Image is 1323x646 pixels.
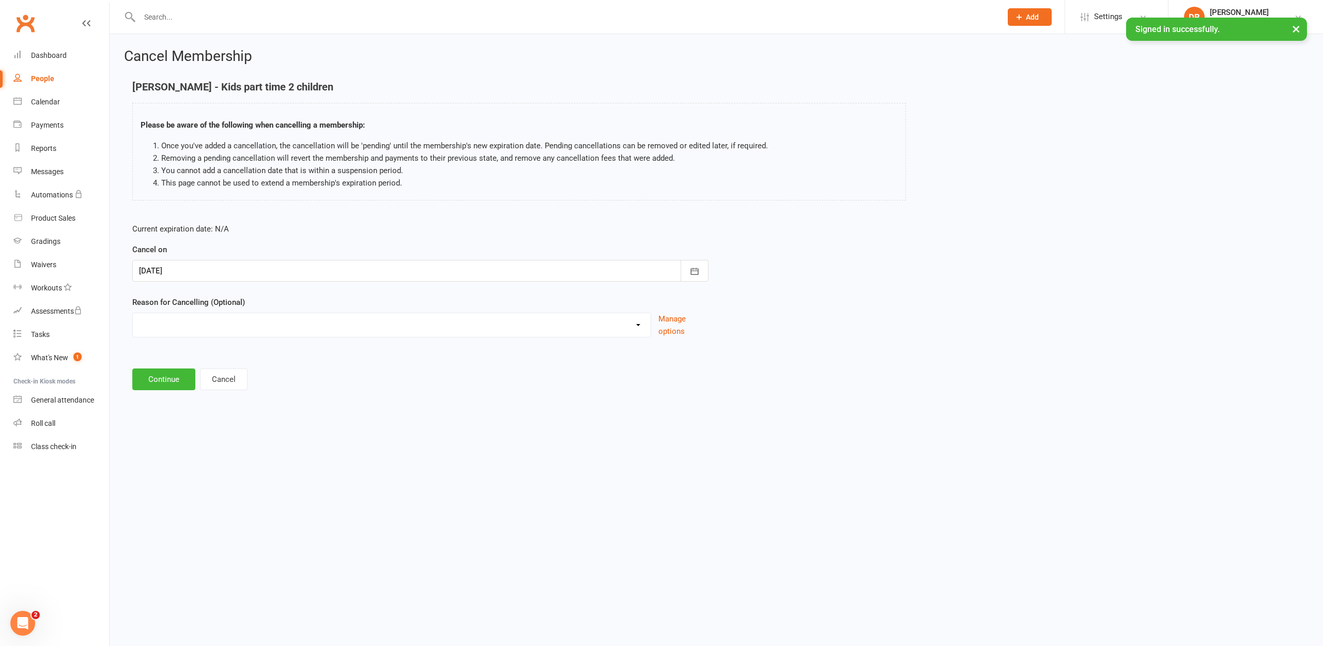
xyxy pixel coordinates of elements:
[1210,17,1278,26] div: Diamond Thai Boxing
[13,276,109,300] a: Workouts
[31,191,73,199] div: Automations
[1026,13,1039,21] span: Add
[31,214,75,222] div: Product Sales
[13,253,109,276] a: Waivers
[132,368,195,390] button: Continue
[132,296,245,309] label: Reason for Cancelling (Optional)
[161,164,898,177] li: You cannot add a cancellation date that is within a suspension period.
[136,10,994,24] input: Search...
[13,346,109,370] a: What's New1
[1094,5,1122,28] span: Settings
[13,90,109,114] a: Calendar
[658,313,709,337] button: Manage options
[13,160,109,183] a: Messages
[31,396,94,404] div: General attendance
[10,611,35,636] iframe: Intercom live chat
[132,223,709,235] p: Current expiration date: N/A
[161,140,898,152] li: Once you've added a cancellation, the cancellation will be 'pending' until the membership's new e...
[31,284,62,292] div: Workouts
[31,260,56,269] div: Waivers
[31,237,60,245] div: Gradings
[13,300,109,323] a: Assessments
[161,152,898,164] li: Removing a pending cancellation will revert the membership and payments to their previous state, ...
[1008,8,1052,26] button: Add
[124,49,1309,65] h2: Cancel Membership
[73,352,82,361] span: 1
[13,323,109,346] a: Tasks
[31,419,55,427] div: Roll call
[200,368,248,390] button: Cancel
[31,442,76,451] div: Class check-in
[13,230,109,253] a: Gradings
[12,10,38,36] a: Clubworx
[1184,7,1205,27] div: DB
[31,307,82,315] div: Assessments
[161,177,898,189] li: This page cannot be used to extend a membership's expiration period.
[1287,18,1305,40] button: ×
[32,611,40,619] span: 2
[31,74,54,83] div: People
[13,435,109,458] a: Class kiosk mode
[132,243,167,256] label: Cancel on
[13,389,109,412] a: General attendance kiosk mode
[13,137,109,160] a: Reports
[132,81,906,93] h4: [PERSON_NAME] - Kids part time 2 children
[13,183,109,207] a: Automations
[31,353,68,362] div: What's New
[13,114,109,137] a: Payments
[31,144,56,152] div: Reports
[141,120,365,130] strong: Please be aware of the following when cancelling a membership:
[31,98,60,106] div: Calendar
[31,167,64,176] div: Messages
[31,121,64,129] div: Payments
[13,207,109,230] a: Product Sales
[1210,8,1278,17] div: [PERSON_NAME]
[13,412,109,435] a: Roll call
[13,67,109,90] a: People
[31,330,50,339] div: Tasks
[13,44,109,67] a: Dashboard
[31,51,67,59] div: Dashboard
[1135,24,1220,34] span: Signed in successfully.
